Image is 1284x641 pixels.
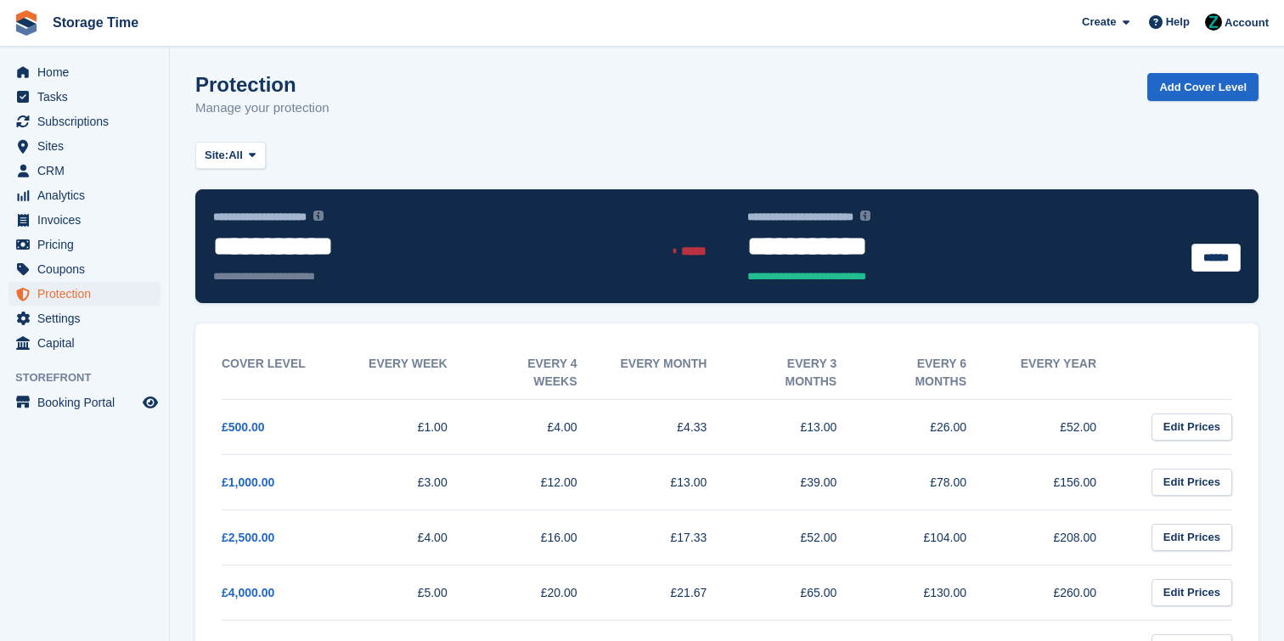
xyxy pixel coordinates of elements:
[37,183,139,207] span: Analytics
[741,509,870,565] td: £52.00
[8,85,160,109] a: menu
[8,331,160,355] a: menu
[8,60,160,84] a: menu
[481,346,611,400] th: Every 4 weeks
[222,346,352,400] th: Cover Level
[860,211,870,221] img: icon-info-grey-7440780725fd019a000dd9b08b2336e03edf1995a4989e88bcd33f0948082b44.svg
[352,399,481,454] td: £1.00
[222,531,274,544] a: £2,500.00
[870,454,1000,509] td: £78.00
[1225,14,1269,31] span: Account
[8,257,160,281] a: menu
[481,565,611,620] td: £20.00
[611,565,741,620] td: £21.67
[1000,565,1130,620] td: £260.00
[741,565,870,620] td: £65.00
[1152,469,1232,497] a: Edit Prices
[611,509,741,565] td: £17.33
[37,60,139,84] span: Home
[228,147,243,164] span: All
[611,399,741,454] td: £4.33
[741,346,870,400] th: Every 3 months
[1152,524,1232,552] a: Edit Prices
[611,454,741,509] td: £13.00
[481,399,611,454] td: £4.00
[222,586,274,599] a: £4,000.00
[37,159,139,183] span: CRM
[352,454,481,509] td: £3.00
[1152,413,1232,441] a: Edit Prices
[8,306,160,330] a: menu
[352,346,481,400] th: Every week
[352,565,481,620] td: £5.00
[8,208,160,232] a: menu
[37,110,139,133] span: Subscriptions
[14,10,39,36] img: stora-icon-8386f47178a22dfd0bd8f6a31ec36ba5ce8667c1dd55bd0f319d3a0aa187defe.svg
[1205,14,1222,31] img: Zain Sarwar
[8,282,160,306] a: menu
[37,331,139,355] span: Capital
[1000,509,1130,565] td: £208.00
[37,85,139,109] span: Tasks
[1147,73,1259,101] a: Add Cover Level
[8,110,160,133] a: menu
[313,211,324,221] img: icon-info-grey-7440780725fd019a000dd9b08b2336e03edf1995a4989e88bcd33f0948082b44.svg
[1166,14,1190,31] span: Help
[222,475,274,489] a: £1,000.00
[741,454,870,509] td: £39.00
[195,142,266,170] button: Site: All
[8,233,160,256] a: menu
[195,98,329,118] p: Manage your protection
[352,509,481,565] td: £4.00
[8,134,160,158] a: menu
[37,282,139,306] span: Protection
[195,73,329,96] h1: Protection
[37,233,139,256] span: Pricing
[37,306,139,330] span: Settings
[1000,454,1130,509] td: £156.00
[205,147,228,164] span: Site:
[37,208,139,232] span: Invoices
[870,346,1000,400] th: Every 6 months
[8,159,160,183] a: menu
[1000,399,1130,454] td: £52.00
[8,183,160,207] a: menu
[46,8,145,37] a: Storage Time
[741,399,870,454] td: £13.00
[37,134,139,158] span: Sites
[481,509,611,565] td: £16.00
[870,399,1000,454] td: £26.00
[140,392,160,413] a: Preview store
[15,369,169,386] span: Storefront
[37,257,139,281] span: Coupons
[37,391,139,414] span: Booking Portal
[870,509,1000,565] td: £104.00
[1082,14,1116,31] span: Create
[611,346,741,400] th: Every month
[222,420,265,434] a: £500.00
[8,391,160,414] a: menu
[1152,579,1232,607] a: Edit Prices
[481,454,611,509] td: £12.00
[870,565,1000,620] td: £130.00
[1000,346,1130,400] th: Every year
